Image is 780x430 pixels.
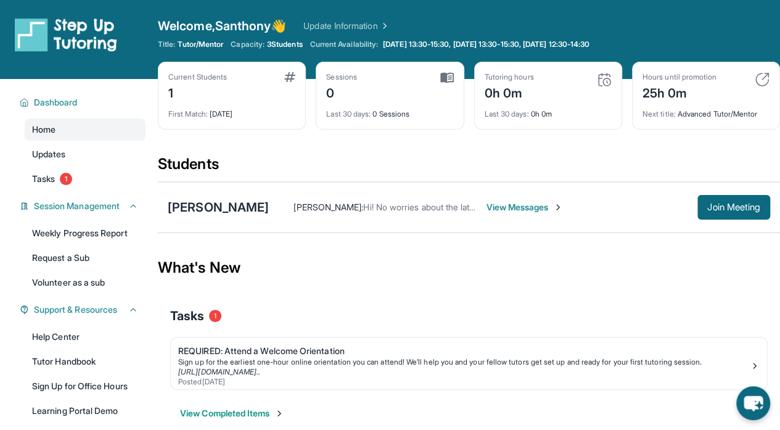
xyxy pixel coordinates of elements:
[25,400,146,422] a: Learning Portal Demo
[485,72,534,82] div: Tutoring hours
[485,82,534,102] div: 0h 0m
[25,271,146,294] a: Volunteer as a sub
[642,109,676,118] span: Next title :
[180,407,284,420] button: View Completed Items
[25,143,146,165] a: Updates
[294,202,363,212] span: [PERSON_NAME] :
[158,154,780,181] div: Students
[326,109,371,118] span: Last 30 days :
[377,20,390,32] img: Chevron Right
[34,200,120,212] span: Session Management
[310,39,378,49] span: Current Availability:
[15,17,117,52] img: logo
[32,173,55,185] span: Tasks
[178,357,750,367] div: Sign up for the earliest one-hour online orientation you can attend! We’ll help you and your fell...
[553,202,563,212] img: Chevron-Right
[178,39,223,49] span: Tutor/Mentor
[29,96,138,109] button: Dashboard
[29,304,138,316] button: Support & Resources
[168,199,269,216] div: [PERSON_NAME]
[25,247,146,269] a: Request a Sub
[642,72,716,82] div: Hours until promotion
[158,241,780,295] div: What's New
[707,204,760,211] span: Join Meeting
[158,17,286,35] span: Welcome, Santhony 👋
[326,72,357,82] div: Sessions
[34,96,78,109] span: Dashboard
[25,118,146,141] a: Home
[25,168,146,190] a: Tasks1
[168,109,208,118] span: First Match :
[267,39,303,49] span: 3 Students
[597,72,612,87] img: card
[642,82,716,102] div: 25h 0m
[326,102,453,119] div: 0 Sessions
[25,375,146,397] a: Sign Up for Office Hours
[485,102,612,119] div: 0h 0m
[642,102,770,119] div: Advanced Tutor/Mentor
[168,82,227,102] div: 1
[178,377,750,387] div: Posted [DATE]
[697,195,770,220] button: Join Meeting
[32,148,66,160] span: Updates
[486,201,563,213] span: View Messages
[178,367,260,376] a: [URL][DOMAIN_NAME]..
[284,72,295,82] img: card
[171,337,767,389] a: REQUIRED: Attend a Welcome OrientationSign up for the earliest one-hour online orientation you ca...
[170,307,204,325] span: Tasks
[168,72,227,82] div: Current Students
[25,222,146,244] a: Weekly Progress Report
[168,102,295,119] div: [DATE]
[755,72,770,87] img: card
[440,72,454,83] img: card
[326,82,357,102] div: 0
[32,123,55,136] span: Home
[60,173,72,185] span: 1
[383,39,589,49] span: [DATE] 13:30-15:30, [DATE] 13:30-15:30, [DATE] 12:30-14:30
[231,39,265,49] span: Capacity:
[303,20,390,32] a: Update Information
[380,39,592,49] a: [DATE] 13:30-15:30, [DATE] 13:30-15:30, [DATE] 12:30-14:30
[485,109,529,118] span: Last 30 days :
[25,350,146,373] a: Tutor Handbook
[209,310,221,322] span: 1
[34,304,117,316] span: Support & Resources
[25,326,146,348] a: Help Center
[158,39,175,49] span: Title:
[29,200,138,212] button: Session Management
[736,386,770,420] button: chat-button
[178,345,750,357] div: REQUIRED: Attend a Welcome Orientation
